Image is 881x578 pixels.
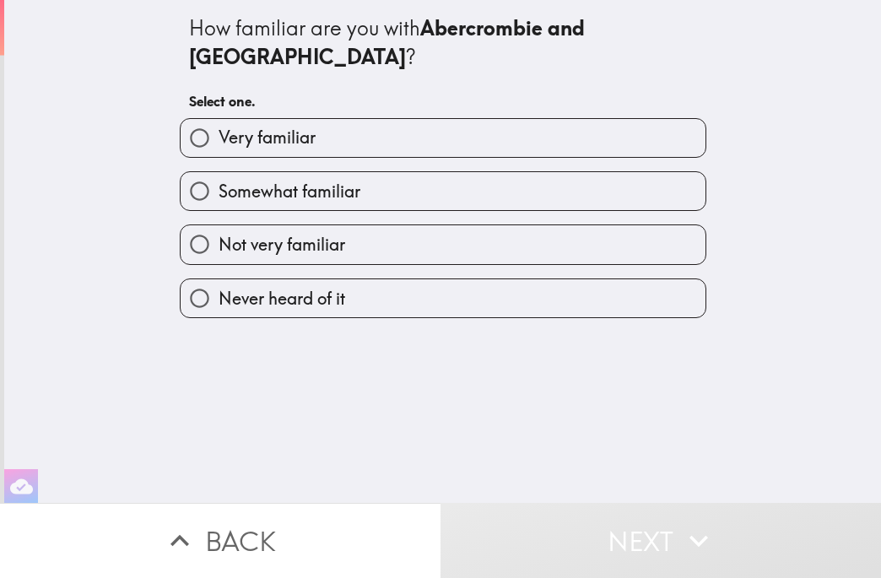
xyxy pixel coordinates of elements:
[219,287,345,311] span: Never heard of it
[189,15,590,69] b: Abercrombie and [GEOGRAPHIC_DATA]
[219,180,360,203] span: Somewhat familiar
[181,172,705,210] button: Somewhat familiar
[189,92,697,111] h6: Select one.
[181,119,705,157] button: Very familiar
[440,503,881,578] button: Next
[189,14,697,71] div: How familiar are you with ?
[181,279,705,317] button: Never heard of it
[219,233,345,257] span: Not very familiar
[219,126,316,149] span: Very familiar
[181,225,705,263] button: Not very familiar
